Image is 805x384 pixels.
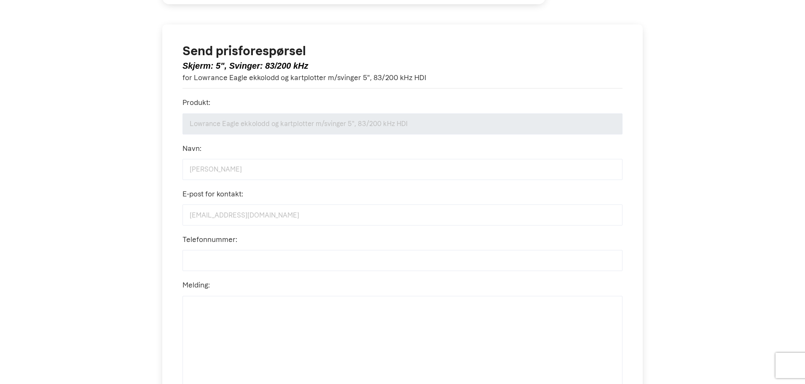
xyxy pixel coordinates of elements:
p: for Lowrance Eagle ekkolodd og kartplotter m/svinger 5", 83/200 kHz HDI [182,74,623,81]
h2: Send prisforespørsel [182,45,623,57]
label: Navn: [182,141,201,156]
label: Melding: [182,278,210,292]
label: E-post for kontakt: [182,187,243,201]
h5: Skjerm: 5", Svinger: 83/200 kHz [182,62,623,70]
label: Telefonnummer: [182,232,237,247]
label: Produkt: [182,95,210,110]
